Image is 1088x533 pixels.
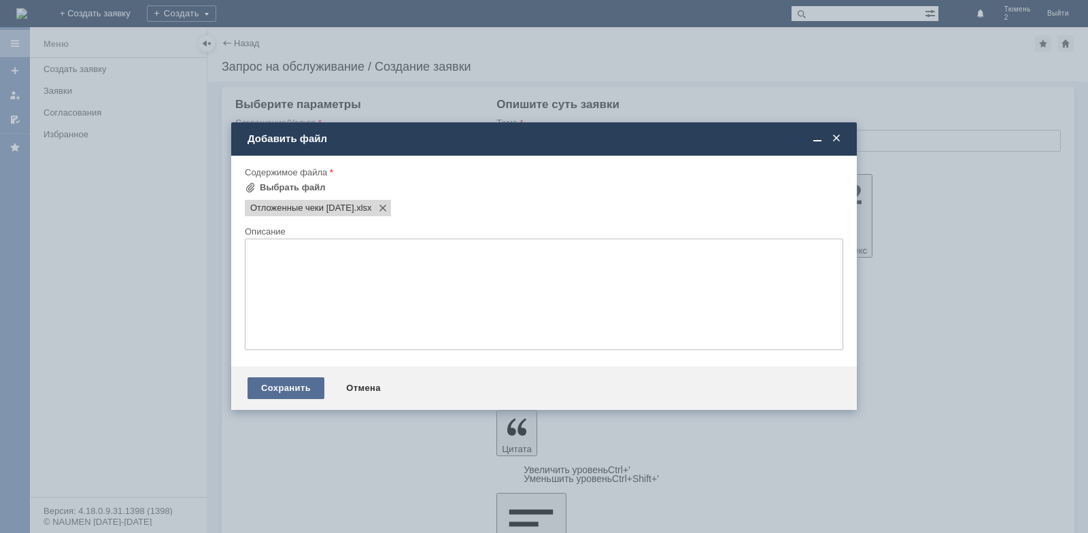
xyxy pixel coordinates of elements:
[248,133,843,145] div: Добавить файл
[830,133,843,145] span: Закрыть
[260,182,326,193] div: Выбрать файл
[354,203,372,213] span: Отложенные чеки 10.09.2025.xlsx
[811,133,824,145] span: Свернуть (Ctrl + M)
[245,227,840,236] div: Описание
[250,203,354,213] span: Отложенные чеки 10.09.2025.xlsx
[5,5,199,27] div: [PERSON_NAME] удалить отложенные чеки во вложении
[245,168,840,177] div: Содержимое файла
